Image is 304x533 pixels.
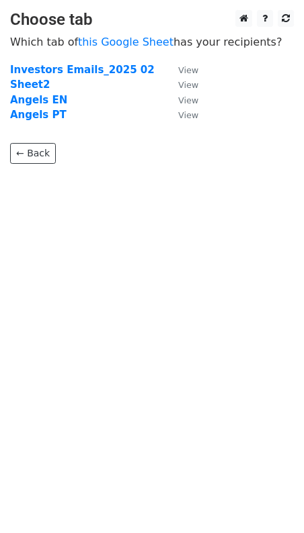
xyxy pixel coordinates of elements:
a: View [165,64,198,76]
small: View [178,110,198,120]
a: Angels EN [10,94,67,106]
small: View [178,65,198,75]
a: Sheet2 [10,79,50,91]
h3: Choose tab [10,10,294,30]
a: Investors Emails_2025 02 [10,64,155,76]
small: View [178,95,198,105]
a: View [165,79,198,91]
a: Angels PT [10,109,67,121]
a: View [165,94,198,106]
small: View [178,80,198,90]
a: this Google Sheet [78,36,174,48]
a: View [165,109,198,121]
a: ← Back [10,143,56,164]
p: Which tab of has your recipients? [10,35,294,49]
